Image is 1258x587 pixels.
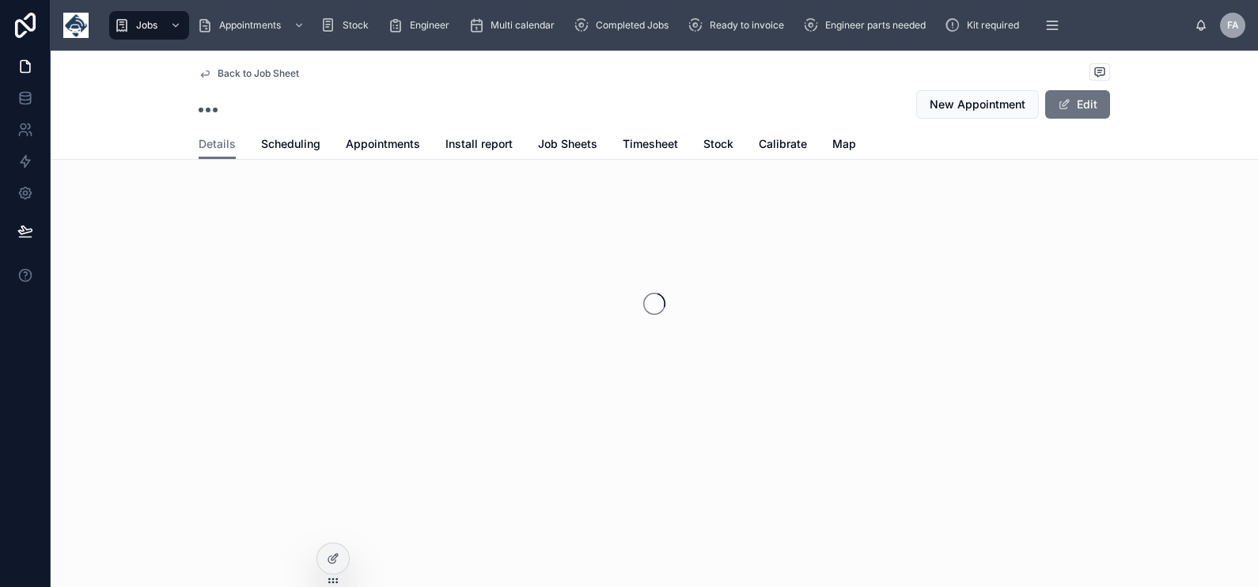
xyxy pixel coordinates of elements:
a: Install report [445,130,513,161]
a: Appointments [346,130,420,161]
a: Timesheet [623,130,678,161]
span: Multi calendar [491,19,555,32]
span: Ready to invoice [710,19,784,32]
a: Job Sheets [538,130,597,161]
span: Calibrate [759,136,807,152]
a: Completed Jobs [569,11,680,40]
span: Appointments [219,19,281,32]
a: Engineer parts needed [798,11,937,40]
button: Edit [1045,90,1110,119]
span: Appointments [346,136,420,152]
a: Multi calendar [464,11,566,40]
span: Job Sheets [538,136,597,152]
span: Details [199,136,236,152]
a: Stock [316,11,380,40]
a: Appointments [192,11,313,40]
a: Calibrate [759,130,807,161]
a: Back to Job Sheet [199,67,299,80]
span: Map [832,136,856,152]
a: Ready to invoice [683,11,795,40]
a: Details [199,130,236,160]
a: Map [832,130,856,161]
span: Kit required [967,19,1019,32]
div: scrollable content [101,8,1195,43]
img: App logo [63,13,89,38]
span: FA [1227,19,1239,32]
span: Timesheet [623,136,678,152]
a: Scheduling [261,130,320,161]
span: Stock [703,136,733,152]
span: Completed Jobs [596,19,669,32]
span: Engineer [410,19,449,32]
span: Stock [343,19,369,32]
button: New Appointment [916,90,1039,119]
a: Kit required [940,11,1030,40]
span: Install report [445,136,513,152]
span: New Appointment [930,97,1025,112]
a: Jobs [109,11,189,40]
span: Scheduling [261,136,320,152]
a: Engineer [383,11,460,40]
span: Engineer parts needed [825,19,926,32]
span: Back to Job Sheet [218,67,299,80]
span: Jobs [136,19,157,32]
a: Stock [703,130,733,161]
